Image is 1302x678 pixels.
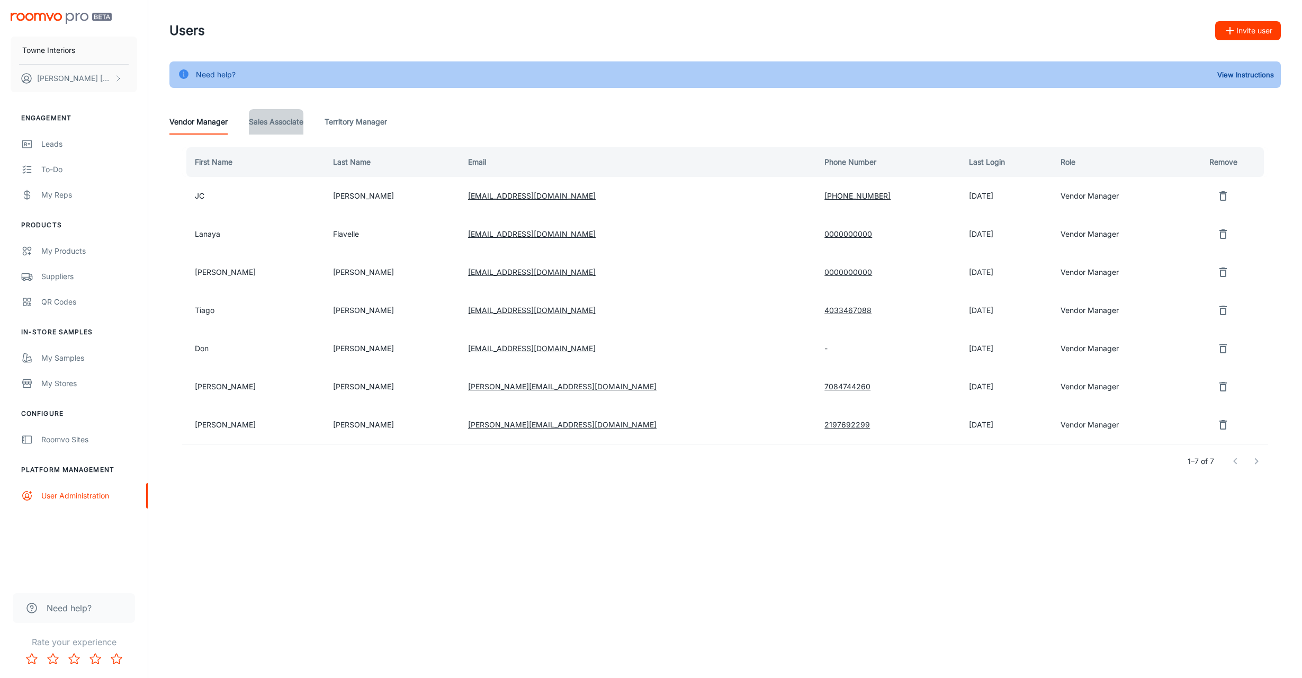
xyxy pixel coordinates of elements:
[41,352,137,364] div: My Samples
[1213,185,1234,207] button: remove user
[182,215,325,253] td: Lanaya
[960,291,1053,329] td: [DATE]
[1213,414,1234,435] button: remove user
[1213,376,1234,397] button: remove user
[22,44,75,56] p: Towne Interiors
[182,177,325,215] td: JC
[960,147,1053,177] th: Last Login
[1183,147,1268,177] th: Remove
[960,329,1053,368] td: [DATE]
[11,13,112,24] img: Roomvo PRO Beta
[249,109,303,135] a: Sales Associate
[468,420,657,429] a: [PERSON_NAME][EMAIL_ADDRESS][DOMAIN_NAME]
[325,215,460,253] td: Flavelle
[468,229,596,238] a: [EMAIL_ADDRESS][DOMAIN_NAME]
[824,420,870,429] a: 2197692299
[182,406,325,444] td: [PERSON_NAME]
[1052,291,1182,329] td: Vendor Manager
[816,329,960,368] td: -
[468,267,596,276] a: [EMAIL_ADDRESS][DOMAIN_NAME]
[325,109,387,135] a: Territory Manager
[1052,368,1182,406] td: Vendor Manager
[468,382,657,391] a: [PERSON_NAME][EMAIL_ADDRESS][DOMAIN_NAME]
[1215,21,1281,40] button: Invite user
[1052,177,1182,215] td: Vendor Manager
[325,253,460,291] td: [PERSON_NAME]
[960,406,1053,444] td: [DATE]
[1052,147,1182,177] th: Role
[1213,338,1234,359] button: remove user
[1052,329,1182,368] td: Vendor Manager
[824,191,891,200] a: [PHONE_NUMBER]
[1052,215,1182,253] td: Vendor Manager
[325,329,460,368] td: [PERSON_NAME]
[41,245,137,257] div: My Products
[41,138,137,150] div: Leads
[182,368,325,406] td: [PERSON_NAME]
[960,253,1053,291] td: [DATE]
[1188,456,1214,467] p: 1–7 of 7
[41,164,137,175] div: To-do
[1213,224,1234,245] button: remove user
[824,306,872,315] a: 4033467088
[37,73,112,84] p: [PERSON_NAME] [PERSON_NAME]
[325,291,460,329] td: [PERSON_NAME]
[960,177,1053,215] td: [DATE]
[11,65,137,92] button: [PERSON_NAME] [PERSON_NAME]
[325,177,460,215] td: [PERSON_NAME]
[460,147,816,177] th: Email
[325,368,460,406] td: [PERSON_NAME]
[182,329,325,368] td: Don
[196,65,236,85] div: Need help?
[1213,300,1234,321] button: remove user
[1215,67,1277,83] button: View Instructions
[169,21,205,40] h1: Users
[169,109,228,135] a: Vendor Manager
[41,378,137,389] div: My Stores
[824,382,870,391] a: 7084744260
[960,215,1053,253] td: [DATE]
[41,271,137,282] div: Suppliers
[325,406,460,444] td: [PERSON_NAME]
[182,253,325,291] td: [PERSON_NAME]
[468,306,596,315] a: [EMAIL_ADDRESS][DOMAIN_NAME]
[41,189,137,201] div: My Reps
[824,267,872,276] a: 0000000000
[41,434,137,445] div: Roomvo Sites
[41,490,137,502] div: User Administration
[1052,253,1182,291] td: Vendor Manager
[960,368,1053,406] td: [DATE]
[816,147,960,177] th: Phone Number
[824,229,872,238] a: 0000000000
[182,291,325,329] td: Tiago
[468,344,596,353] a: [EMAIL_ADDRESS][DOMAIN_NAME]
[468,191,596,200] a: [EMAIL_ADDRESS][DOMAIN_NAME]
[182,147,325,177] th: First Name
[11,37,137,64] button: Towne Interiors
[1052,406,1182,444] td: Vendor Manager
[41,296,137,308] div: QR Codes
[325,147,460,177] th: Last Name
[1213,262,1234,283] button: remove user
